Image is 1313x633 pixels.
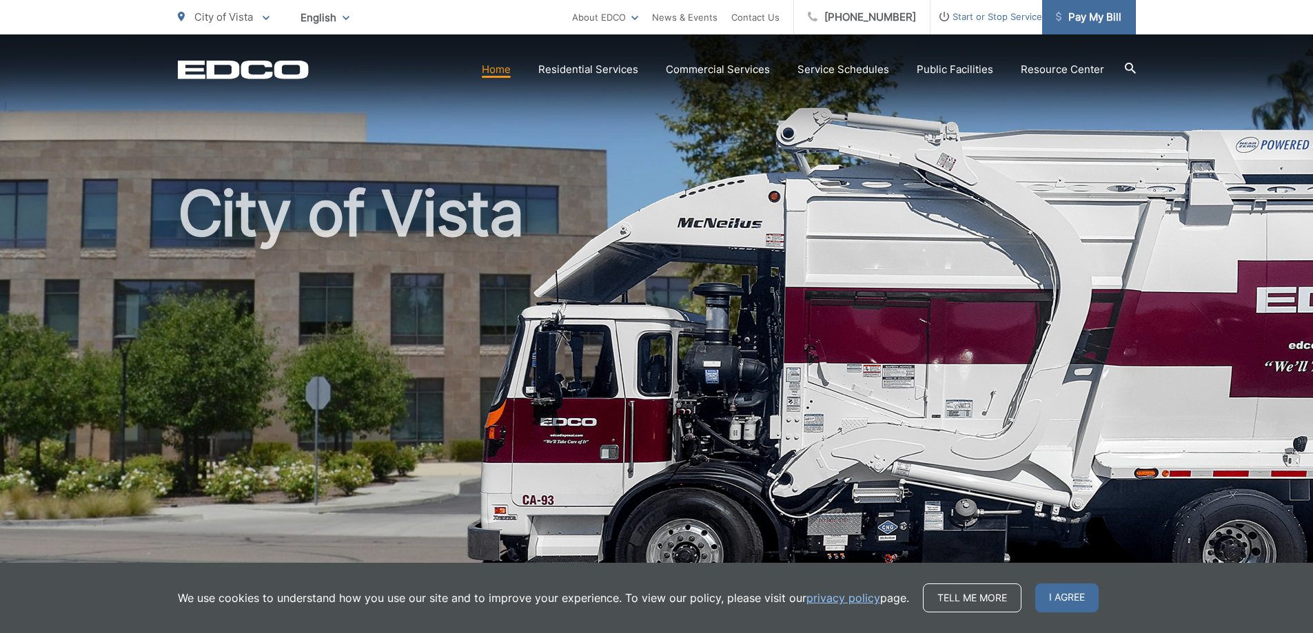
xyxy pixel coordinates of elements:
a: Public Facilities [917,61,993,78]
p: We use cookies to understand how you use our site and to improve your experience. To view our pol... [178,590,909,606]
span: Pay My Bill [1056,9,1121,25]
a: Contact Us [731,9,780,25]
a: privacy policy [806,590,880,606]
span: I agree [1035,583,1099,612]
a: Residential Services [538,61,638,78]
h1: City of Vista [178,179,1136,615]
a: About EDCO [572,9,638,25]
span: City of Vista [194,10,253,23]
a: News & Events [652,9,717,25]
a: Commercial Services [666,61,770,78]
a: Home [482,61,511,78]
span: English [290,6,360,30]
a: Resource Center [1021,61,1104,78]
a: Service Schedules [797,61,889,78]
a: EDCD logo. Return to the homepage. [178,60,309,79]
a: Tell me more [923,583,1021,612]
